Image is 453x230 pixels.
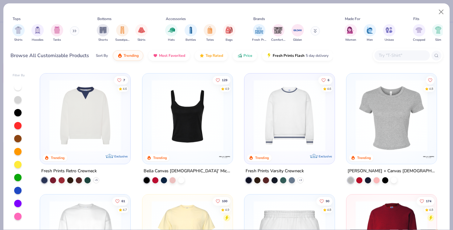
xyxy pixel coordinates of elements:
[243,53,252,58] span: Price
[345,16,360,22] div: Made For
[327,207,331,212] div: 4.8
[226,79,304,151] img: 80dc4ece-0e65-4f15-94a6-2a872a258fbd
[293,38,302,42] span: Gildan
[252,24,266,42] div: filter for Fresh Prints
[149,79,226,151] img: 8af284bf-0d00-45ea-9003-ce4b9a3194ad
[204,24,216,42] button: filter button
[138,27,145,34] img: Skirts Image
[262,50,333,61] button: Fresh Prints Flash5 day delivery
[435,38,441,42] span: Slim
[121,199,125,203] span: 61
[385,38,394,42] span: Unisex
[353,79,431,151] img: aa15adeb-cc10-480b-b531-6e6e449d5067
[271,38,285,42] span: Comfort Colors
[274,26,283,35] img: Comfort Colors Image
[251,79,329,151] img: 4d4398e1-a86f-4e3e-85fd-b9623566810e
[144,167,231,175] div: Bella Canvas [DEMOGRAPHIC_DATA]' Micro Ribbed Scoop Tank
[429,207,433,212] div: 4.8
[14,38,22,42] span: Shirts
[166,16,186,22] div: Accessories
[306,52,329,59] span: 5 day delivery
[31,24,44,42] div: filter for Hoodies
[168,38,175,42] span: Hats
[13,16,21,22] div: Tops
[153,53,158,58] img: most_fav.gif
[413,24,425,42] div: filter for Cropped
[51,24,63,42] div: filter for Tanks
[97,24,109,42] div: filter for Shorts
[41,167,97,175] div: Fresh Prints Retro Crewneck
[96,53,108,58] div: Sort By
[347,27,354,34] img: Women Image
[114,76,128,84] button: Like
[195,50,228,61] button: Top Rated
[100,27,107,34] img: Shorts Image
[267,53,271,58] img: flash.gif
[383,24,395,42] div: filter for Unisex
[348,167,435,175] div: [PERSON_NAME] + Canvas [DEMOGRAPHIC_DATA]' Micro Ribbed Baby Tee
[292,24,304,42] div: filter for Gildan
[326,199,329,203] span: 90
[293,26,302,35] img: Gildan Image
[206,38,214,42] span: Totes
[165,24,178,42] button: filter button
[226,27,232,34] img: Bags Image
[366,27,373,34] img: Men Image
[137,38,145,42] span: Skirts
[246,167,304,175] div: Fresh Prints Varsity Crewneck
[345,24,357,42] div: filter for Women
[432,24,444,42] button: filter button
[252,24,266,42] button: filter button
[123,86,127,91] div: 4.6
[218,151,231,163] img: Bella + Canvas logo
[429,86,433,91] div: 4.8
[112,197,128,205] button: Like
[225,86,229,91] div: 4.9
[426,199,431,203] span: 174
[367,38,373,42] span: Men
[318,76,333,84] button: Like
[97,24,109,42] button: filter button
[329,79,406,151] img: b6dde052-8961-424d-8094-bd09ce92eca4
[212,76,230,84] button: Like
[413,38,425,42] span: Cropped
[319,154,332,158] span: Exclusive
[115,154,128,158] span: Exclusive
[10,52,89,59] div: Browse All Customizable Products
[345,38,356,42] span: Women
[115,24,129,42] div: filter for Sweatpants
[328,78,329,82] span: 6
[233,50,257,61] button: Price
[97,16,112,22] div: Bottoms
[378,52,426,59] input: Try "T-Shirt"
[273,53,304,58] span: Fresh Prints Flash
[292,24,304,42] button: filter button
[148,50,190,61] button: Most Favorited
[98,38,108,42] span: Shorts
[32,38,43,42] span: Hoodies
[255,26,264,35] img: Fresh Prints Image
[13,73,25,78] div: Filter By
[34,27,41,34] img: Hoodies Image
[271,24,285,42] button: filter button
[119,27,126,34] img: Sweatpants Image
[223,24,235,42] button: filter button
[364,24,376,42] div: filter for Men
[226,38,233,42] span: Bags
[199,53,204,58] img: TopRated.gif
[12,24,25,42] div: filter for Shirts
[222,199,227,203] span: 100
[252,38,266,42] span: Fresh Prints
[165,24,178,42] div: filter for Hats
[426,76,435,84] button: Like
[185,24,197,42] div: filter for Bottles
[12,24,25,42] button: filter button
[204,24,216,42] div: filter for Totes
[206,27,213,34] img: Totes Image
[51,24,63,42] button: filter button
[212,197,230,205] button: Like
[271,24,285,42] div: filter for Comfort Colors
[15,27,22,34] img: Shirts Image
[115,38,129,42] span: Sweatpants
[187,27,194,34] img: Bottles Image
